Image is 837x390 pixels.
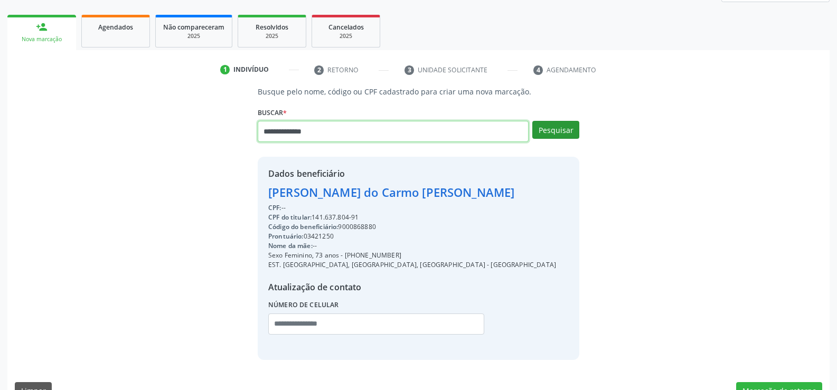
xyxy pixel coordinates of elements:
div: person_add [36,21,48,33]
span: Cancelados [328,23,364,32]
span: CPF do titular: [268,213,312,222]
span: Nome da mãe: [268,241,313,250]
div: Sexo Feminino, 73 anos - [PHONE_NUMBER] [268,251,556,260]
div: 2025 [163,32,224,40]
p: Busque pelo nome, código ou CPF cadastrado para criar uma nova marcação. [258,86,579,97]
div: -- [268,241,556,251]
div: 9000868880 [268,222,556,232]
label: Número de celular [268,297,339,313]
div: Nova marcação [15,35,69,43]
div: 2025 [246,32,298,40]
div: 141.637.804-91 [268,213,556,222]
div: 1 [220,65,230,74]
div: 03421250 [268,232,556,241]
div: 2025 [319,32,372,40]
button: Pesquisar [532,121,579,139]
span: Prontuário: [268,232,304,241]
span: Código do beneficiário: [268,222,338,231]
div: -- [268,203,556,213]
span: Resolvidos [256,23,288,32]
span: Agendados [98,23,133,32]
label: Buscar [258,104,287,121]
div: Indivíduo [233,65,269,74]
div: [PERSON_NAME] do Carmo [PERSON_NAME] [268,184,556,201]
span: CPF: [268,203,281,212]
span: Não compareceram [163,23,224,32]
div: Atualização de contato [268,281,556,293]
div: EST. [GEOGRAPHIC_DATA], [GEOGRAPHIC_DATA], [GEOGRAPHIC_DATA] - [GEOGRAPHIC_DATA] [268,260,556,270]
div: Dados beneficiário [268,167,556,180]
